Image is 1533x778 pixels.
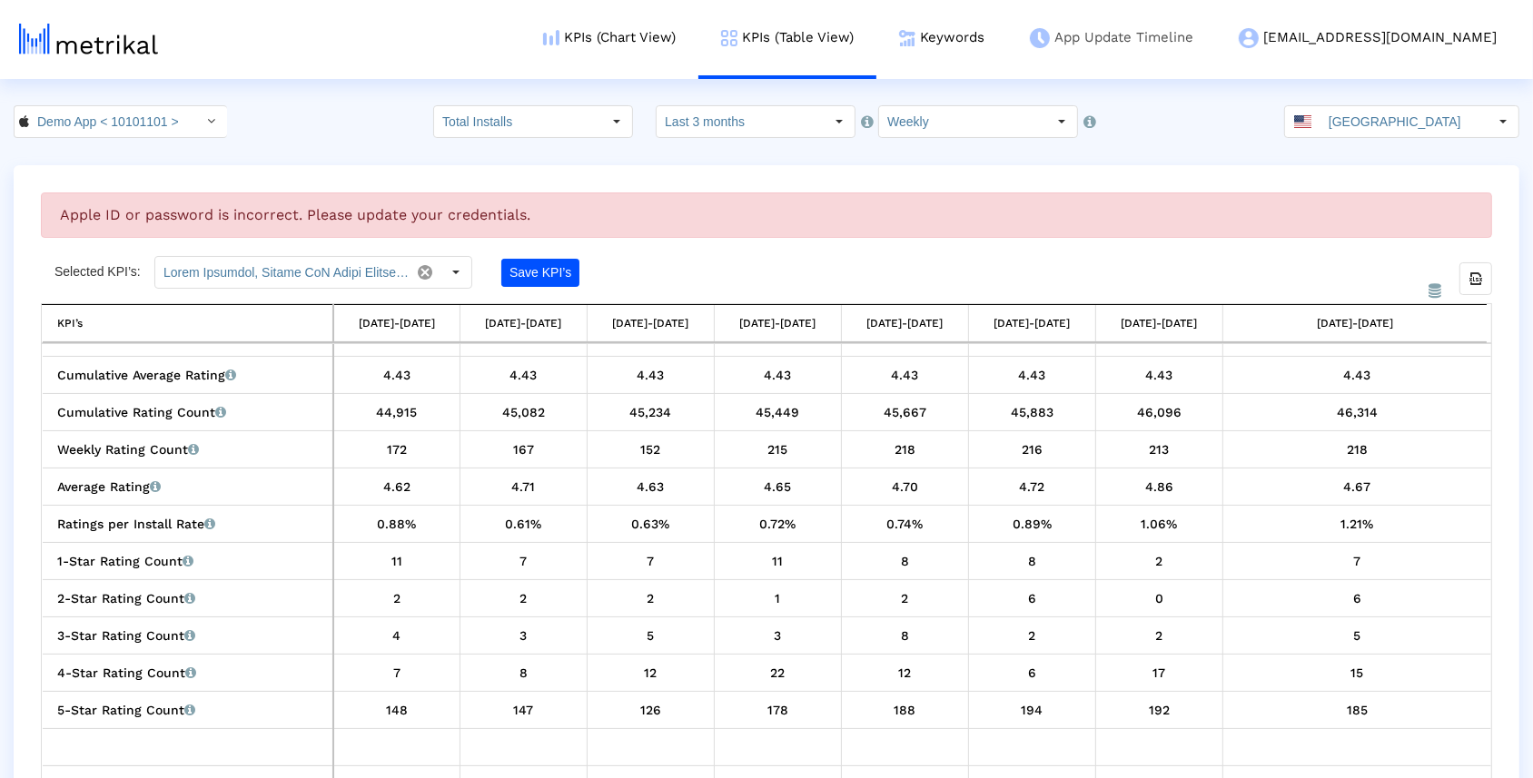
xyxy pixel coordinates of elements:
div: 1/21/23 [975,438,1089,461]
td: Column 01/22/23-01/28/23 [1096,305,1223,343]
div: 2-Star Rating Count [58,586,326,610]
div: Selected KPI’s: [54,256,154,289]
div: 1/7/23 [721,661,835,684]
div: 1/14/23 [848,624,962,647]
div: 12/31/22 [594,438,707,461]
div: 12/24/22 [467,549,580,573]
div: 1/21/23 [975,586,1089,610]
div: KPI’s [58,311,84,335]
img: keywords.png [899,30,915,46]
div: 12/24/22 [467,698,580,722]
img: metrical-logo-light.png [19,24,158,54]
div: 12/31/22 [594,549,707,573]
div: Export all data [1459,262,1492,295]
div: 1/21/23 [975,549,1089,573]
div: 1/7/23 [721,549,835,573]
div: 1/14/23 [848,661,962,684]
div: 1/28/23 [1103,512,1216,536]
div: 1/28/23 [1103,661,1216,684]
div: 12/17/22 [341,400,454,424]
div: [DATE]-[DATE] [613,311,689,335]
div: 2/4/23 [1230,586,1485,610]
div: 2/4/23 [1230,661,1485,684]
div: 12/31/22 [594,624,707,647]
div: 1/28/23 [1103,586,1216,610]
div: 1/21/23 [975,363,1089,387]
div: 1/7/23 [721,586,835,610]
div: 2/4/23 [1230,400,1485,424]
div: 1/14/23 [848,363,962,387]
img: kpi-chart-menu-icon.png [543,30,559,45]
div: [DATE]-[DATE] [740,311,816,335]
div: 1/28/23 [1103,475,1216,498]
div: 12/24/22 [467,661,580,684]
div: Cumulative Rating Count [58,400,326,424]
div: 12/31/22 [594,512,707,536]
div: 12/24/22 [467,400,580,424]
div: Weekly Rating Count [58,438,326,461]
div: 2/4/23 [1230,475,1485,498]
td: Column 01/01/23-01/07/23 [715,305,842,343]
div: 12/24/22 [467,512,580,536]
div: 12/31/22 [594,586,707,610]
div: 1/7/23 [721,624,835,647]
div: 1/14/23 [848,512,962,536]
div: 1/21/23 [975,475,1089,498]
div: 1-Star Rating Count [58,549,326,573]
div: [DATE]-[DATE] [486,311,562,335]
div: 12/31/22 [594,475,707,498]
div: 1/28/23 [1103,363,1216,387]
div: Select [196,106,227,137]
div: 1/14/23 [848,400,962,424]
p: Apple ID or password is incorrect. Please update your credentials. [60,204,530,226]
div: 1/28/23 [1103,624,1216,647]
div: 1/7/23 [721,698,835,722]
div: 1/21/23 [975,698,1089,722]
div: 2/4/23 [1230,438,1485,461]
div: 12/17/22 [341,624,454,647]
td: Column 12/11/22-12/17/22 [333,305,460,343]
div: 12/17/22 [341,698,454,722]
div: 12/24/22 [467,586,580,610]
div: 1/21/23 [975,661,1089,684]
td: Column 01/15/23-01/21/23 [969,305,1096,343]
div: 12/31/22 [594,363,707,387]
div: 1/28/23 [1103,549,1216,573]
div: [DATE]-[DATE] [1317,311,1393,335]
img: app-update-menu-icon.png [1030,28,1050,48]
div: 12/17/22 [341,475,454,498]
div: 2/4/23 [1230,624,1485,647]
div: 2/4/23 [1230,363,1485,387]
div: 1/14/23 [848,549,962,573]
div: Ratings per Install Rate [58,512,326,536]
div: 1/21/23 [975,624,1089,647]
div: [DATE]-[DATE] [359,311,435,335]
div: 12/17/22 [341,586,454,610]
div: Select [1488,106,1518,137]
div: [DATE]-[DATE] [994,311,1071,335]
div: 1/28/23 [1103,438,1216,461]
div: 1/14/23 [848,698,962,722]
td: Column 01/08/23-01/14/23 [842,305,969,343]
div: 1/7/23 [721,475,835,498]
div: 12/24/22 [467,363,580,387]
div: 1/28/23 [1103,698,1216,722]
div: 12/17/22 [341,438,454,461]
div: 1/28/23 [1103,400,1216,424]
div: [DATE]-[DATE] [1122,311,1198,335]
td: Column 01/29/23-02/04/23 [1223,305,1487,343]
div: 3-Star Rating Count [58,624,326,647]
div: 12/31/22 [594,661,707,684]
div: Cumulative Average Rating [58,363,326,387]
div: 12/24/22 [467,475,580,498]
div: 1/14/23 [848,438,962,461]
div: 2/4/23 [1230,698,1485,722]
div: 1/21/23 [975,512,1089,536]
div: 1/14/23 [848,475,962,498]
div: 12/17/22 [341,512,454,536]
div: 1/7/23 [721,363,835,387]
div: 12/17/22 [341,661,454,684]
div: Select [824,106,855,137]
td: Column 12/25/22-12/31/22 [588,305,715,343]
div: Average Rating [58,475,326,498]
